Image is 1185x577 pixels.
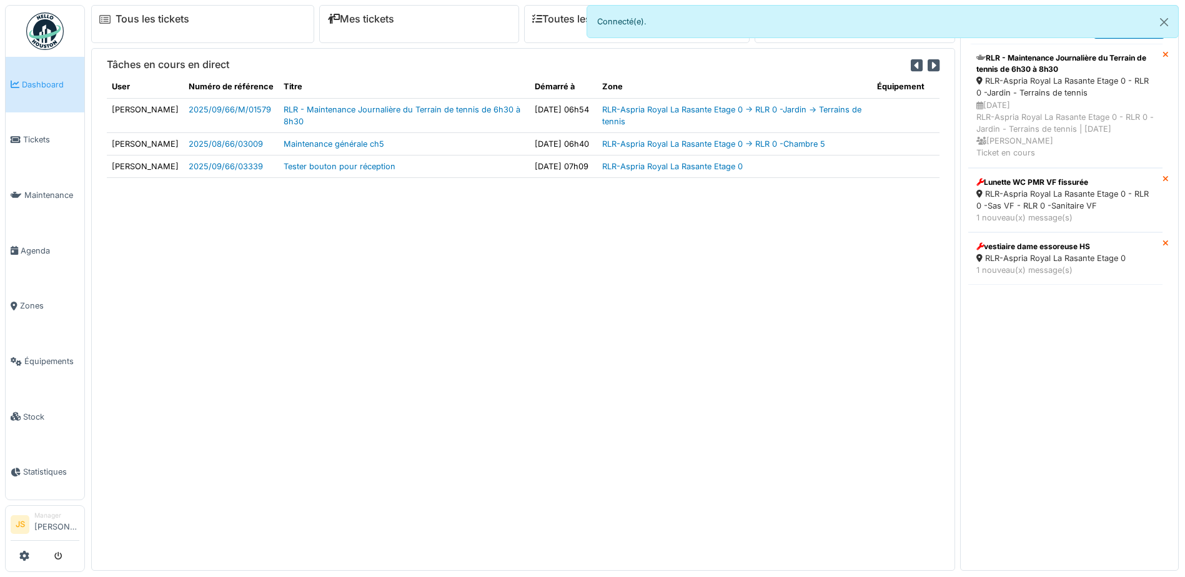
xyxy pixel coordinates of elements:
span: Agenda [21,245,79,257]
div: RLR-Aspria Royal La Rasante Etage 0 - RLR 0 -Sas VF - RLR 0 -Sanitaire VF [976,188,1154,212]
a: 2025/08/66/03009 [189,139,263,149]
a: RLR - Maintenance Journalière du Terrain de tennis de 6h30 à 8h30 RLR-Aspria Royal La Rasante Eta... [968,44,1163,167]
a: RLR-Aspria Royal La Rasante Etage 0 -> RLR 0 -Jardin -> Terrains de tennis [602,105,861,126]
a: Zones [6,279,84,334]
th: Démarré à [530,76,597,98]
a: Tickets [6,112,84,168]
div: RLR-Aspria Royal La Rasante Etage 0 - RLR 0 -Jardin - Terrains de tennis [976,75,1154,99]
td: [PERSON_NAME] [107,132,184,155]
td: [PERSON_NAME] [107,155,184,178]
span: Zones [20,300,79,312]
a: vestiaire dame essoreuse HS RLR-Aspria Royal La Rasante Etage 0 1 nouveau(x) message(s) [968,232,1163,285]
a: Toutes les tâches [532,13,625,25]
div: vestiaire dame essoreuse HS [976,241,1154,252]
a: Maintenance [6,167,84,223]
a: Dashboard [6,57,84,112]
a: RLR - Maintenance Journalière du Terrain de tennis de 6h30 à 8h30 [284,105,520,126]
a: Tester bouton pour réception [284,162,395,171]
a: RLR-Aspria Royal La Rasante Etage 0 [602,162,743,171]
a: Statistiques [6,445,84,500]
a: JS Manager[PERSON_NAME] [11,511,79,541]
li: [PERSON_NAME] [34,511,79,538]
img: Badge_color-CXgf-gQk.svg [26,12,64,50]
a: Stock [6,389,84,445]
div: 1 nouveau(x) message(s) [976,264,1154,276]
th: Zone [597,76,872,98]
div: Manager [34,511,79,520]
a: Mes tickets [327,13,394,25]
td: [PERSON_NAME] [107,98,184,132]
th: Titre [279,76,530,98]
div: RLR - Maintenance Journalière du Terrain de tennis de 6h30 à 8h30 [976,52,1154,75]
td: [DATE] 06h54 [530,98,597,132]
div: [DATE] RLR-Aspria Royal La Rasante Etage 0 - RLR 0 -Jardin - Terrains de tennis | [DATE] [PERSON_... [976,99,1154,159]
a: Équipements [6,333,84,389]
span: Tickets [23,134,79,145]
div: 1 nouveau(x) message(s) [976,212,1154,224]
td: [DATE] 07h09 [530,155,597,178]
h6: Tâches en cours en direct [107,59,229,71]
span: Dashboard [22,79,79,91]
button: Close [1150,6,1178,39]
a: Maintenance générale ch5 [284,139,384,149]
a: 2025/09/66/03339 [189,162,263,171]
a: Tous les tickets [116,13,189,25]
a: Agenda [6,223,84,279]
a: RLR-Aspria Royal La Rasante Etage 0 -> RLR 0 -Chambre 5 [602,139,825,149]
span: Équipements [24,355,79,367]
span: Maintenance [24,189,79,201]
span: translation missing: fr.shared.user [112,82,130,91]
span: Stock [23,411,79,423]
td: [DATE] 06h40 [530,132,597,155]
li: JS [11,515,29,534]
div: Lunette WC PMR VF fissurée [976,177,1154,188]
th: Numéro de référence [184,76,279,98]
span: Statistiques [23,466,79,478]
div: Connecté(e). [587,5,1179,38]
a: 2025/09/66/M/01579 [189,105,271,114]
div: RLR-Aspria Royal La Rasante Etage 0 [976,252,1154,264]
a: Lunette WC PMR VF fissurée RLR-Aspria Royal La Rasante Etage 0 - RLR 0 -Sas VF - RLR 0 -Sanitaire... [968,168,1163,233]
th: Équipement [872,76,940,98]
